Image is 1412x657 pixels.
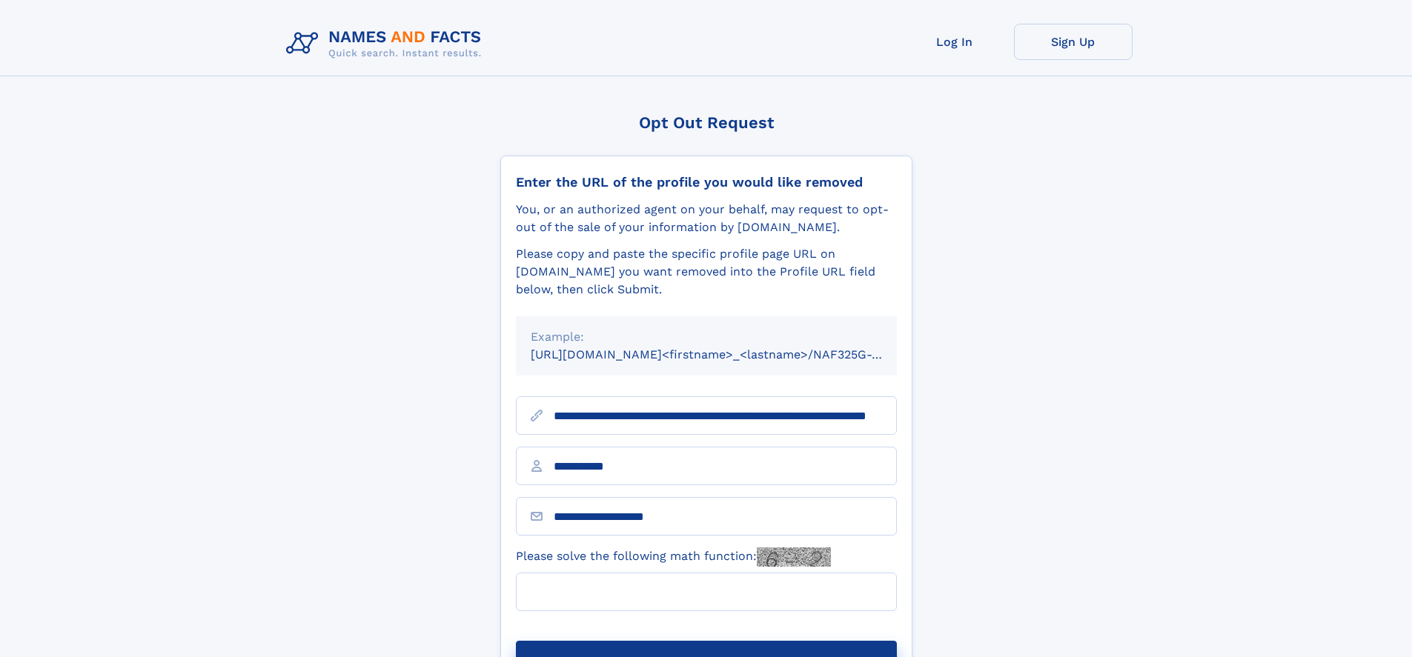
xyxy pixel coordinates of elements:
label: Please solve the following math function: [516,547,831,567]
img: Logo Names and Facts [280,24,494,64]
div: Opt Out Request [500,113,912,132]
a: Sign Up [1014,24,1133,60]
div: Please copy and paste the specific profile page URL on [DOMAIN_NAME] you want removed into the Pr... [516,245,897,299]
div: Enter the URL of the profile you would like removed [516,174,897,190]
a: Log In [895,24,1014,60]
small: [URL][DOMAIN_NAME]<firstname>_<lastname>/NAF325G-xxxxxxxx [531,347,925,361]
div: Example: [531,328,882,346]
div: You, or an authorized agent on your behalf, may request to opt-out of the sale of your informatio... [516,201,897,236]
